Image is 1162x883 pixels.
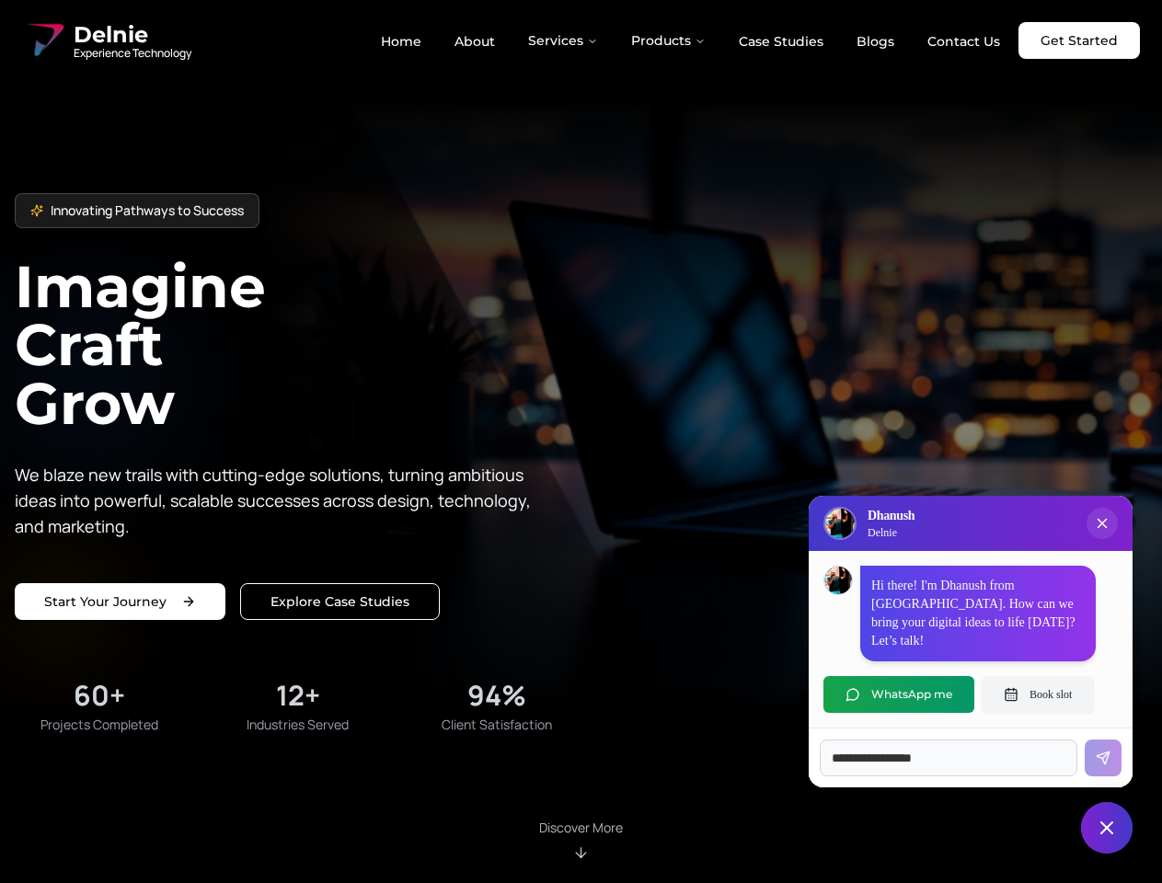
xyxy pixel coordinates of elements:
a: Delnie Logo Full [22,18,191,63]
img: Delnie Logo [22,18,66,63]
nav: Main [366,22,1015,59]
p: Hi there! I'm Dhanush from [GEOGRAPHIC_DATA]. How can we bring your digital ideas to life [DATE]?... [871,577,1085,650]
button: Close chat popup [1087,508,1118,539]
span: Delnie [74,20,191,50]
div: 94% [467,679,526,712]
a: Explore our solutions [240,583,440,620]
a: Contact Us [913,26,1015,57]
span: Projects Completed [40,716,158,734]
a: Start your project with us [15,583,225,620]
span: Industries Served [247,716,349,734]
p: Discover More [539,819,623,837]
button: Products [616,22,720,59]
img: Delnie Logo [825,509,855,538]
div: 60+ [74,679,125,712]
span: Innovating Pathways to Success [51,201,244,220]
h1: Imagine Craft Grow [15,258,581,431]
a: Blogs [842,26,909,57]
p: We blaze new trails with cutting-edge solutions, turning ambitious ideas into powerful, scalable ... [15,462,545,539]
h3: Dhanush [868,507,915,525]
a: Case Studies [724,26,838,57]
a: Home [366,26,436,57]
button: Book slot [982,676,1094,713]
button: WhatsApp me [823,676,974,713]
span: Experience Technology [74,46,191,61]
button: Services [513,22,613,59]
div: Scroll to About section [539,819,623,861]
img: Dhanush [824,567,852,594]
a: About [440,26,510,57]
button: Close chat [1081,802,1133,854]
p: Delnie [868,525,915,540]
a: Get Started [1018,22,1140,59]
span: Client Satisfaction [442,716,552,734]
div: 12+ [276,679,320,712]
